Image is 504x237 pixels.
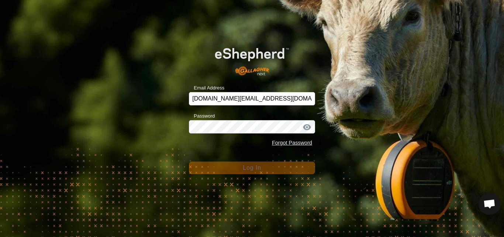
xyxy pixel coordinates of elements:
[479,193,501,215] div: Open chat
[189,84,224,92] label: Email Address
[272,140,312,146] a: Forgot Password
[201,37,302,80] img: E-shepherd Logo
[243,165,261,171] span: Log In
[189,112,215,120] label: Password
[189,162,315,174] button: Log In
[189,92,315,105] input: Email Address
